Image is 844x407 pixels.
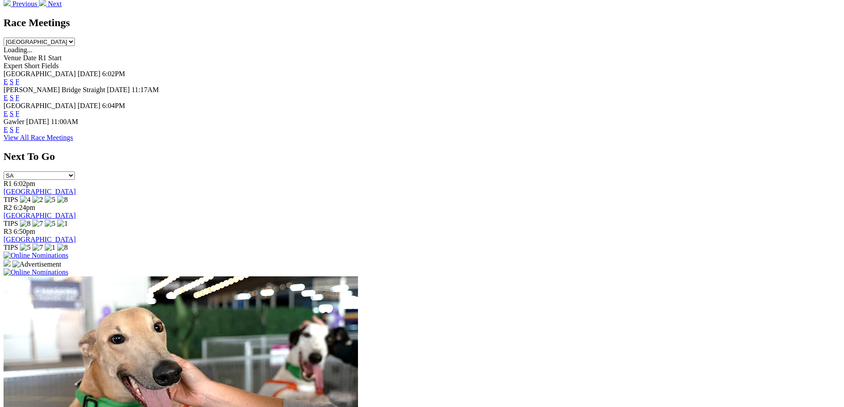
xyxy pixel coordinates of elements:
[4,212,76,219] a: [GEOGRAPHIC_DATA]
[4,244,18,251] span: TIPS
[10,78,14,85] a: S
[45,220,55,228] img: 5
[14,180,35,187] span: 6:02pm
[4,118,24,125] span: Gawler
[4,180,12,187] span: R1
[10,94,14,101] a: S
[102,102,125,109] span: 6:04PM
[57,220,68,228] img: 1
[20,196,31,204] img: 4
[24,62,40,70] span: Short
[10,110,14,117] a: S
[20,244,31,252] img: 5
[4,236,76,243] a: [GEOGRAPHIC_DATA]
[4,78,8,85] a: E
[26,118,49,125] span: [DATE]
[4,228,12,235] span: R3
[20,220,31,228] img: 8
[14,228,35,235] span: 6:50pm
[16,94,19,101] a: F
[32,244,43,252] img: 7
[4,134,73,141] a: View All Race Meetings
[4,188,76,195] a: [GEOGRAPHIC_DATA]
[41,62,58,70] span: Fields
[51,118,78,125] span: 11:00AM
[10,126,14,133] a: S
[45,244,55,252] img: 1
[16,110,19,117] a: F
[4,126,8,133] a: E
[4,102,76,109] span: [GEOGRAPHIC_DATA]
[102,70,125,78] span: 6:02PM
[4,94,8,101] a: E
[38,54,62,62] span: R1 Start
[4,54,21,62] span: Venue
[16,126,19,133] a: F
[132,86,159,93] span: 11:17AM
[12,260,61,268] img: Advertisement
[4,151,840,163] h2: Next To Go
[32,196,43,204] img: 2
[57,196,68,204] img: 8
[78,70,101,78] span: [DATE]
[4,17,840,29] h2: Race Meetings
[4,260,11,267] img: 15187_Greyhounds_GreysPlayCentral_Resize_SA_WebsiteBanner_300x115_2025.jpg
[4,252,68,260] img: Online Nominations
[4,70,76,78] span: [GEOGRAPHIC_DATA]
[16,78,19,85] a: F
[4,196,18,203] span: TIPS
[4,110,8,117] a: E
[4,62,23,70] span: Expert
[4,204,12,211] span: R2
[4,268,68,276] img: Online Nominations
[57,244,68,252] img: 8
[78,102,101,109] span: [DATE]
[4,86,105,93] span: [PERSON_NAME] Bridge Straight
[107,86,130,93] span: [DATE]
[45,196,55,204] img: 5
[32,220,43,228] img: 7
[23,54,36,62] span: Date
[14,204,35,211] span: 6:24pm
[4,220,18,227] span: TIPS
[4,46,32,54] span: Loading...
